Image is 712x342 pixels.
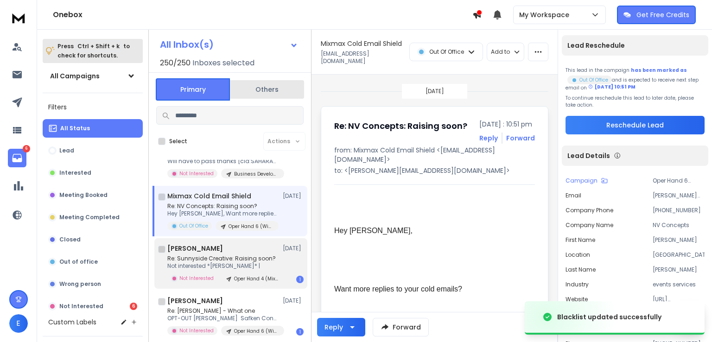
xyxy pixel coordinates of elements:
p: Get Free Credits [636,10,689,19]
p: Oper Hand 6 (Winner content) [234,328,279,335]
p: Company Phone [566,207,613,214]
h1: All Campaigns [50,71,100,81]
p: Re: NV Concepts: Raising soon? [167,203,279,210]
p: Oper Hand 6 (Winner content) [653,177,705,184]
a: 6 [8,149,26,167]
span: 250 / 250 [160,57,191,69]
p: Not Interested [179,275,214,282]
p: [DATE] [283,245,304,252]
div: This lead in the campaign and is expected to receive next step email on [566,67,705,91]
h1: Re: NV Concepts: Raising soon? [334,120,467,133]
div: Blacklist updated successfully [557,312,661,322]
div: 1 [296,328,304,336]
p: location [566,251,590,259]
p: [DATE] [283,192,304,200]
div: 1 [296,276,304,283]
button: Interested [43,164,143,182]
p: Last Name [566,266,596,273]
button: Out of office [43,253,143,271]
p: to: <[PERSON_NAME][EMAIL_ADDRESS][DOMAIN_NAME]> [334,166,535,175]
p: Not Interested [179,327,214,334]
p: Hey [PERSON_NAME], Want more replies to [167,210,279,217]
h1: [PERSON_NAME] [167,296,223,305]
p: Not Interested [179,170,214,177]
label: Select [169,138,187,145]
button: Campaign [566,177,608,184]
p: NV Concepts [653,222,705,229]
button: All Campaigns [43,67,143,85]
p: Campaign [566,177,598,184]
img: logo [9,9,28,26]
p: Wrong person [59,280,101,288]
div: Want more replies to your cold emails? [334,285,528,294]
button: E [9,314,28,333]
button: Wrong person [43,275,143,293]
p: Press to check for shortcuts. [57,42,130,60]
h3: Custom Labels [48,317,96,327]
div: Hey [PERSON_NAME], [334,226,528,236]
p: [PERSON_NAME] [653,236,705,244]
span: Ctrl + Shift + k [76,41,121,51]
p: Out Of Office [579,76,608,83]
h1: Mixmax Cold Email Shield [167,191,251,201]
button: Closed [43,230,143,249]
button: Get Free Credits [617,6,696,24]
button: All Inbox(s) [153,35,305,54]
button: Reply [317,318,365,336]
p: Email [566,192,581,199]
p: Closed [59,236,81,243]
p: [EMAIL_ADDRESS][DOMAIN_NAME] [321,50,404,65]
h1: Onebox [53,9,472,20]
h1: All Inbox(s) [160,40,214,49]
p: Interested [59,169,91,177]
p: events services [653,281,705,288]
h3: Filters [43,101,143,114]
p: Meeting Completed [59,214,120,221]
p: Will have to pass thanks [cid:SAHARA-Las-Vegas_d1657ceb-aaa6-4ed0-9879-a4841720b35f.png] [167,158,279,165]
div: Forward [506,133,535,143]
span: has been marked as [631,67,687,74]
h1: [PERSON_NAME] [167,244,223,253]
h3: Inboxes selected [192,57,254,69]
button: Forward [373,318,429,336]
p: Meeting Booked [59,191,108,199]
p: All Status [60,125,90,132]
p: Out of office [59,258,98,266]
p: [GEOGRAPHIC_DATA] [653,251,705,259]
p: Business Development - CCS For EMBIOS [234,171,279,177]
p: [PERSON_NAME] [653,266,705,273]
div: 6 [130,303,137,310]
p: [DATE] [283,297,304,304]
p: Lead Details [567,151,610,160]
p: [DATE] : 10:51 pm [479,120,535,129]
p: [PERSON_NAME][EMAIL_ADDRESS][DOMAIN_NAME] [653,192,705,199]
button: Meeting Completed [43,208,143,227]
p: industry [566,281,589,288]
p: Add to [491,48,510,56]
p: First Name [566,236,595,244]
p: Out Of Office [179,222,208,229]
p: Oper Hand 6 (Winner content) [229,223,273,230]
h1: Mixmax Cold Email Shield [321,39,402,48]
p: My Workspace [519,10,573,19]
button: Primary [156,78,230,101]
p: Company Name [566,222,613,229]
p: from: Mixmax Cold Email Shield <[EMAIL_ADDRESS][DOMAIN_NAME]> [334,146,535,164]
button: Not Interested6 [43,297,143,316]
p: Re: Sunnyside Creative: Raising soon? [167,255,279,262]
p: To continue reschedule this lead to later date, please take action. [566,95,705,108]
p: Not interested *[PERSON_NAME]* | [167,262,279,270]
button: Reschedule Lead [566,116,705,134]
button: All Status [43,119,143,138]
button: Others [230,79,304,100]
p: 6 [23,145,30,152]
div: [DATE] 10:51 PM [588,83,636,90]
p: Re: [PERSON_NAME] - What one [167,307,279,315]
p: Lead [59,147,74,154]
button: Reply [479,133,498,143]
div: Reply [324,323,343,332]
p: Not Interested [59,303,103,310]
